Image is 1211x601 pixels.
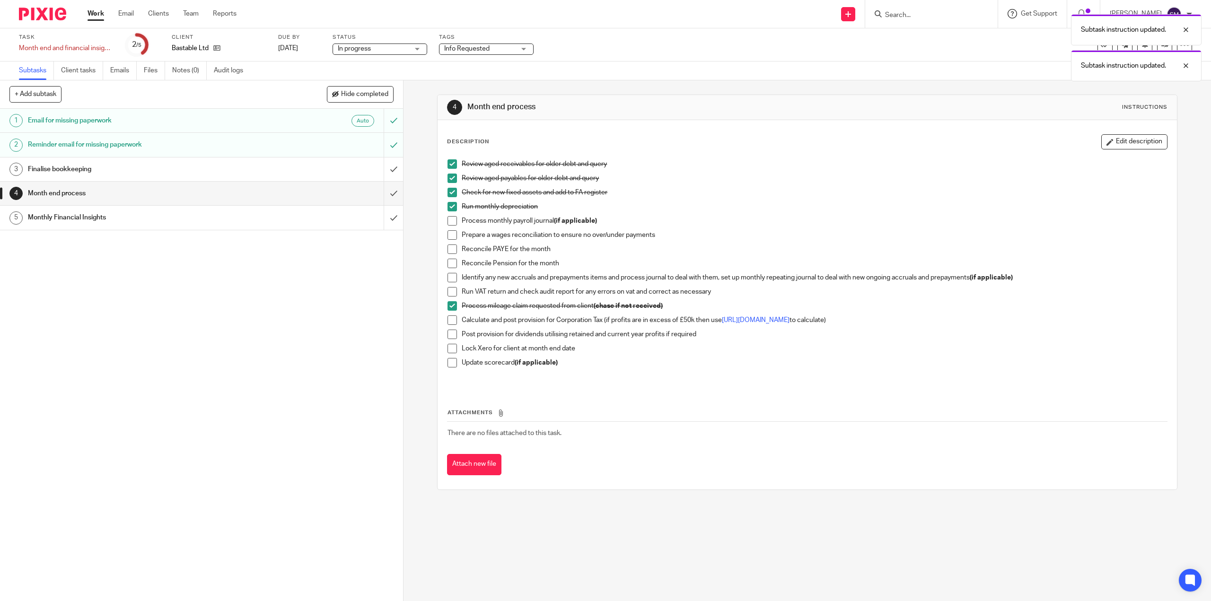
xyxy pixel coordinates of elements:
[462,159,1167,169] p: Review aged receivables for older debt and query
[19,61,54,80] a: Subtasks
[462,301,1167,311] p: Process mileage claim requested from client
[61,61,103,80] a: Client tasks
[9,139,23,152] div: 2
[213,9,237,18] a: Reports
[447,100,462,115] div: 4
[462,244,1167,254] p: Reconcile PAYE for the month
[19,8,66,20] img: Pixie
[462,259,1167,268] p: Reconcile Pension for the month
[1081,61,1166,70] p: Subtask instruction updated.
[132,39,141,50] div: 2
[447,454,501,475] button: Attach new file
[462,287,1167,296] p: Run VAT return and check audit report for any errors on vat and correct as necessary
[1167,7,1182,22] img: svg%3E
[28,210,259,225] h1: Monthly Financial Insights
[554,218,597,224] strong: (if applicable)
[19,44,114,53] div: Month end and financial insights
[338,45,371,52] span: In progress
[144,61,165,80] a: Files
[28,113,259,128] h1: Email for missing paperwork
[118,9,134,18] a: Email
[19,34,114,41] label: Task
[110,61,137,80] a: Emails
[448,430,562,436] span: There are no files attached to this task.
[136,43,141,48] small: /5
[278,45,298,52] span: [DATE]
[462,216,1167,226] p: Process monthly payroll journal
[9,114,23,127] div: 1
[462,202,1167,211] p: Run monthly depreciation
[28,162,259,176] h1: Finalise bookkeeping
[9,163,23,176] div: 3
[327,86,394,102] button: Hide completed
[333,34,427,41] label: Status
[9,86,61,102] button: + Add subtask
[28,186,259,200] h1: Month end process
[594,303,663,309] strong: (chase if not received)
[1101,134,1167,149] button: Edit description
[172,44,209,53] p: Bastable Ltd
[448,410,493,415] span: Attachments
[444,45,490,52] span: Info Requested
[214,61,250,80] a: Audit logs
[9,211,23,225] div: 5
[28,138,259,152] h1: Reminder email for missing paperwork
[88,9,104,18] a: Work
[462,230,1167,240] p: Prepare a wages reconciliation to ensure no over/under payments
[462,174,1167,183] p: Review aged payables for older debt and query
[462,330,1167,339] p: Post provision for dividends utilising retained and current year profits if required
[148,9,169,18] a: Clients
[439,34,534,41] label: Tags
[447,138,489,146] p: Description
[722,317,790,323] a: [URL][DOMAIN_NAME]
[970,274,1013,281] strong: (if applicable)
[183,9,199,18] a: Team
[462,273,1167,282] p: Identify any new accruals and prepayments items and process journal to deal with them, set up mon...
[172,34,266,41] label: Client
[462,188,1167,197] p: Check for new fixed assets and add to FA register
[278,34,321,41] label: Due by
[1122,104,1167,111] div: Instructions
[462,315,1167,325] p: Calculate and post provision for Corporation Tax (if profits are in excess of £50k then use to ca...
[1081,25,1166,35] p: Subtask instruction updated.
[462,344,1167,353] p: Lock Xero for client at month end date
[462,358,1167,367] p: Update scorecard
[467,102,827,112] h1: Month end process
[351,115,374,127] div: Auto
[9,187,23,200] div: 4
[341,91,388,98] span: Hide completed
[172,61,207,80] a: Notes (0)
[515,359,558,366] strong: (if applicable)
